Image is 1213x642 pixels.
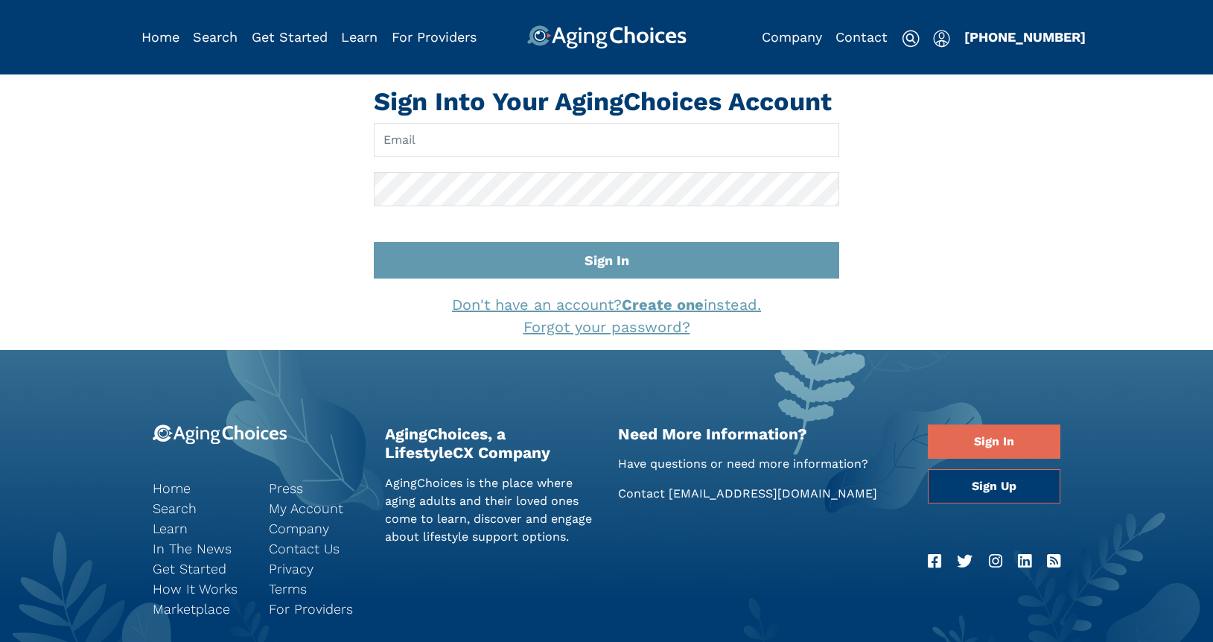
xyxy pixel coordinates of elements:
[669,486,877,500] a: [EMAIL_ADDRESS][DOMAIN_NAME]
[374,86,839,117] h1: Sign Into Your AgingChoices Account
[153,478,246,498] a: Home
[622,296,704,314] strong: Create one
[835,29,888,45] a: Contact
[928,469,1060,503] a: Sign Up
[153,579,246,599] a: How It Works
[933,30,950,48] img: user-icon.svg
[452,296,761,314] a: Don't have an account?Create oneinstead.
[153,425,287,445] img: 9-logo.svg
[957,550,972,573] a: Twitter
[193,29,238,45] a: Search
[618,455,906,473] p: Have questions or need more information?
[269,478,363,498] a: Press
[374,242,839,279] button: Sign In
[526,25,686,49] img: AgingChoices
[153,559,246,579] a: Get Started
[928,425,1060,459] a: Sign In
[153,538,246,559] a: In The News
[928,550,941,573] a: Facebook
[618,485,906,503] p: Contact
[385,474,596,546] p: AgingChoices is the place where aging adults and their loved ones come to learn, discover and eng...
[392,29,477,45] a: For Providers
[269,498,363,518] a: My Account
[153,498,246,518] a: Search
[269,518,363,538] a: Company
[523,318,690,336] a: Forgot your password?
[269,599,363,619] a: For Providers
[762,29,822,45] a: Company
[193,25,238,49] div: Popover trigger
[153,599,246,619] a: Marketplace
[964,29,1086,45] a: [PHONE_NUMBER]
[374,172,839,206] input: Password
[374,123,839,157] input: Email
[269,538,363,559] a: Contact Us
[618,425,906,443] h2: Need More Information?
[141,29,179,45] a: Home
[989,550,1002,573] a: Instagram
[153,518,246,538] a: Learn
[933,25,950,49] div: Popover trigger
[252,29,328,45] a: Get Started
[1018,550,1031,573] a: LinkedIn
[902,30,920,48] img: search-icon.svg
[385,425,596,462] h2: AgingChoices, a LifestyleCX Company
[1047,550,1060,573] a: RSS Feed
[269,559,363,579] a: Privacy
[341,29,378,45] a: Learn
[269,579,363,599] a: Terms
